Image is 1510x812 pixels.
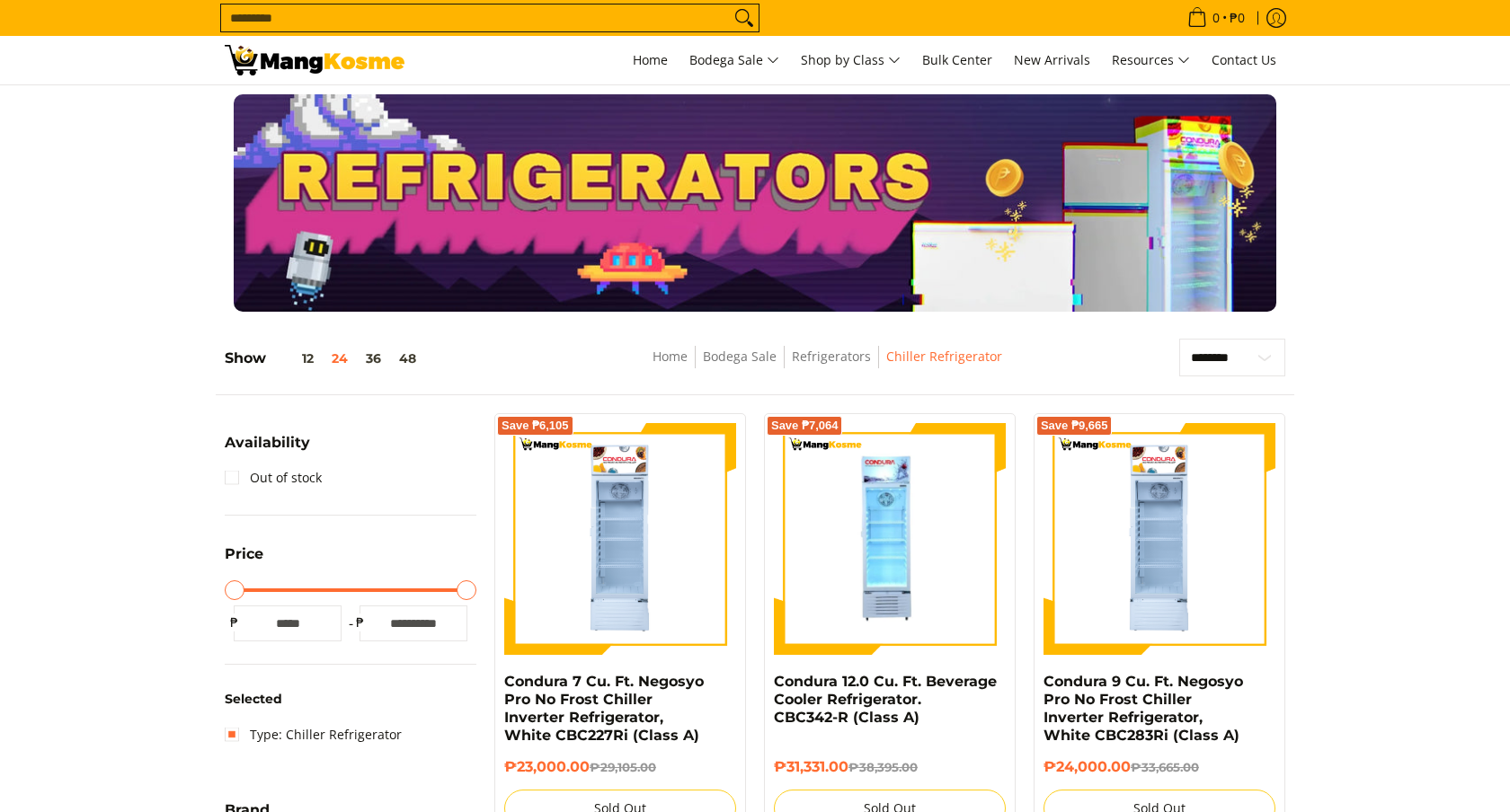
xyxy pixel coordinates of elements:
[801,49,901,72] span: Shop by Class
[680,36,788,84] a: Bodega Sale
[1044,423,1275,655] img: Condura 9 Cu. Ft. Negosyo Pro No Frost Chiller Inverter Refrigerator, White CBC283Ri (Class A)
[225,436,310,450] span: Availability
[886,346,1002,368] span: Chiller Refrigerator
[225,692,476,708] h6: Selected
[703,348,777,365] a: Bodega Sale
[1044,673,1243,744] a: Condura 9 Cu. Ft. Negosyo Pro No Frost Chiller Inverter Refrigerator, White CBC283Ri (Class A)
[771,420,839,431] span: Save ₱7,064
[1041,420,1108,431] span: Save ₱9,665
[848,760,918,774] del: ₱38,395.00
[225,463,322,492] a: Out of stock
[225,547,263,575] summary: Open
[225,613,243,631] span: ₱
[351,613,369,631] span: ₱
[1227,12,1248,24] span: ₱0
[1103,36,1199,84] a: Resources
[633,51,668,68] span: Home
[792,36,910,84] a: Shop by Class
[323,351,357,366] button: 24
[225,45,404,75] img: Bodega Sale Refrigerator l Mang Kosme: Home Appliances Warehouse Sale Chiller Refrigerator
[422,36,1285,84] nav: Main Menu
[225,349,425,367] h5: Show
[1131,760,1199,774] del: ₱33,665.00
[1014,51,1090,68] span: New Arrivals
[913,36,1001,84] a: Bulk Center
[1212,51,1276,68] span: Contact Us
[1210,12,1222,24] span: 0
[532,346,1123,386] nav: Breadcrumbs
[1112,49,1190,72] span: Resources
[390,351,425,366] button: 48
[653,348,688,365] a: Home
[225,720,402,749] a: Type: Chiller Refrigerator
[590,760,656,774] del: ₱29,105.00
[357,351,390,366] button: 36
[504,673,704,744] a: Condura 7 Cu. Ft. Negosyo Pro No Frost Chiller Inverter Refrigerator, White CBC227Ri (Class A)
[730,4,759,31] button: Search
[624,36,677,84] a: Home
[225,436,310,463] summary: Open
[502,420,569,431] span: Save ₱6,105
[504,758,736,776] h6: ₱23,000.00
[225,547,263,561] span: Price
[792,348,871,365] a: Refrigerators
[504,423,736,655] img: Condura 7 Cu. Ft. Negosyo Pro No Frost Chiller Inverter Refrigerator, White CBC227Ri (Class A)
[774,423,1006,655] img: Condura 12.0 Cu. Ft. Beverage Cooler Refrigerator. CBC342-R (Class A)
[266,351,323,366] button: 12
[774,673,997,726] a: Condura 12.0 Cu. Ft. Beverage Cooler Refrigerator. CBC342-R (Class A)
[689,49,779,72] span: Bodega Sale
[1203,36,1285,84] a: Contact Us
[1005,36,1099,84] a: New Arrivals
[922,51,992,68] span: Bulk Center
[1044,758,1275,776] h6: ₱24,000.00
[1182,8,1250,28] span: •
[774,758,1006,776] h6: ₱31,331.00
